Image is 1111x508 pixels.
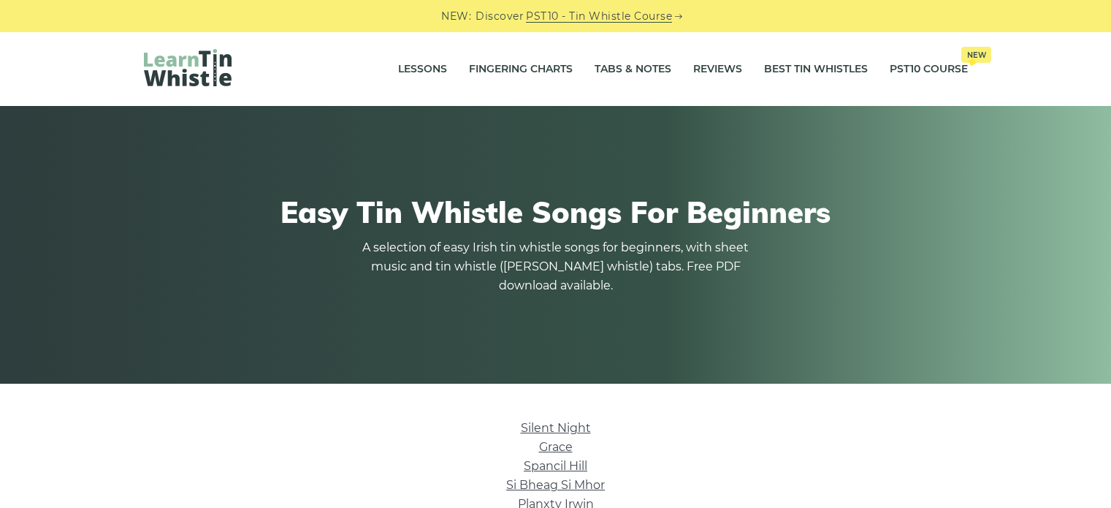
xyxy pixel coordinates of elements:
[359,238,753,295] p: A selection of easy Irish tin whistle songs for beginners, with sheet music and tin whistle ([PER...
[890,51,968,88] a: PST10 CourseNew
[961,47,991,63] span: New
[524,459,587,473] a: Spancil Hill
[764,51,868,88] a: Best Tin Whistles
[539,440,573,454] a: Grace
[693,51,742,88] a: Reviews
[506,478,605,492] a: Si­ Bheag Si­ Mhor
[144,49,232,86] img: LearnTinWhistle.com
[595,51,671,88] a: Tabs & Notes
[521,421,591,435] a: Silent Night
[144,194,968,230] h1: Easy Tin Whistle Songs For Beginners
[469,51,573,88] a: Fingering Charts
[398,51,447,88] a: Lessons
